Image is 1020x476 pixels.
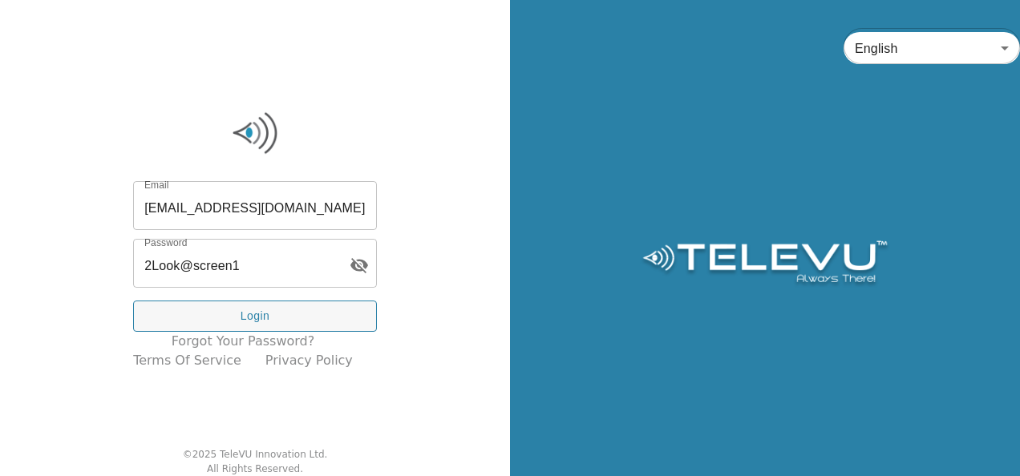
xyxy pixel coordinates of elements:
div: All Rights Reserved. [207,462,303,476]
button: toggle password visibility [343,249,375,281]
img: Logo [640,240,889,288]
a: Forgot your password? [172,332,315,351]
img: Logo [133,109,377,157]
a: Privacy Policy [265,351,353,370]
div: © 2025 TeleVU Innovation Ltd. [183,447,328,462]
div: English [844,26,1020,71]
button: Login [133,301,377,332]
a: Terms of Service [133,351,241,370]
